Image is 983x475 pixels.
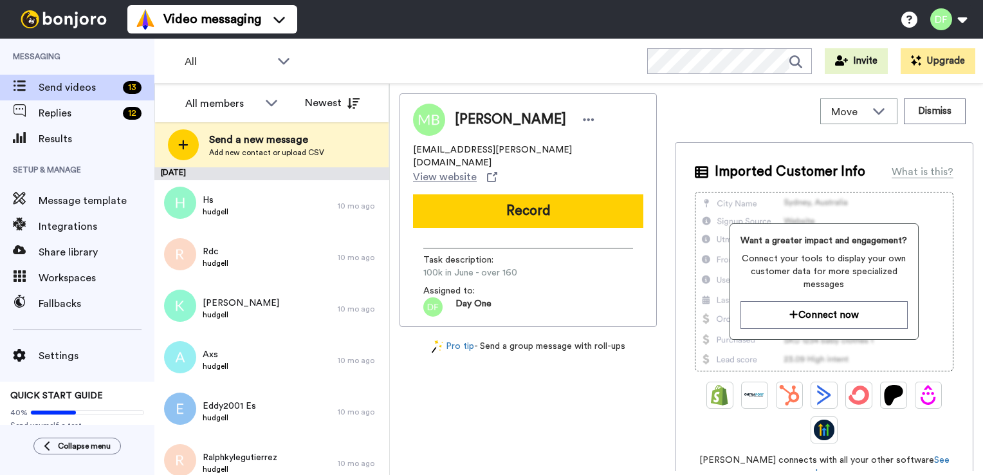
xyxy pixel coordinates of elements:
[423,254,513,266] span: Task description :
[338,458,383,469] div: 10 mo ago
[338,304,383,314] div: 10 mo ago
[338,252,383,263] div: 10 mo ago
[432,340,474,353] a: Pro tip
[39,296,154,312] span: Fallbacks
[295,90,369,116] button: Newest
[203,310,279,320] span: hudgell
[883,385,904,405] img: Patreon
[164,238,196,270] img: r.png
[423,266,546,279] span: 100k in June - over 160
[892,164,953,180] div: What is this?
[455,110,566,129] span: [PERSON_NAME]
[163,10,261,28] span: Video messaging
[338,407,383,417] div: 10 mo ago
[814,385,834,405] img: ActiveCampaign
[164,187,196,219] img: h.png
[413,194,643,228] button: Record
[10,391,103,400] span: QUICK START GUIDE
[203,207,228,217] span: hudgell
[39,245,154,260] span: Share library
[779,385,800,405] img: Hubspot
[901,48,975,74] button: Upgrade
[203,194,228,207] span: Hs
[710,385,730,405] img: Shopify
[15,10,112,28] img: bj-logo-header-white.svg
[164,393,196,425] img: e.png
[904,98,966,124] button: Dismiss
[154,167,389,180] div: [DATE]
[164,290,196,322] img: k.png
[33,438,121,454] button: Collapse menu
[209,147,324,158] span: Add new contact or upload CSV
[39,106,118,121] span: Replies
[413,104,445,136] img: Image of Meg Buss
[58,441,111,451] span: Collapse menu
[209,132,324,147] span: Send a new message
[423,284,513,297] span: Assigned to:
[849,385,869,405] img: ConvertKit
[203,348,228,361] span: Axs
[39,270,154,286] span: Workspaces
[825,48,888,74] button: Invite
[10,407,28,418] span: 40%
[918,385,939,405] img: Drip
[740,301,908,329] button: Connect now
[413,144,643,169] span: [EMAIL_ADDRESS][PERSON_NAME][DOMAIN_NAME]
[413,169,497,185] a: View website
[831,104,866,120] span: Move
[400,340,657,353] div: - Send a group message with roll-ups
[744,385,765,405] img: Ontraport
[39,80,118,95] span: Send videos
[203,297,279,310] span: [PERSON_NAME]
[338,355,383,366] div: 10 mo ago
[203,464,277,474] span: hudgell
[715,162,865,182] span: Imported Customer Info
[203,245,228,258] span: Rdc
[39,348,154,364] span: Settings
[123,107,142,120] div: 12
[39,193,154,209] span: Message template
[39,131,154,147] span: Results
[423,297,443,317] img: df.png
[39,219,154,234] span: Integrations
[123,81,142,94] div: 13
[338,201,383,211] div: 10 mo ago
[413,169,477,185] span: View website
[814,420,834,440] img: GoHighLevel
[185,54,271,70] span: All
[203,361,228,371] span: hudgell
[740,234,908,247] span: Want a greater impact and engagement?
[135,9,156,30] img: vm-color.svg
[203,451,277,464] span: Ralphkylegutierrez
[203,400,256,413] span: Eddy2001 Es
[164,341,196,373] img: a.png
[10,420,144,431] span: Send yourself a test
[185,96,259,111] div: All members
[203,258,228,268] span: hudgell
[455,297,492,317] span: Day One
[740,252,908,291] span: Connect your tools to display your own customer data for more specialized messages
[203,413,256,423] span: hudgell
[432,340,443,353] img: magic-wand.svg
